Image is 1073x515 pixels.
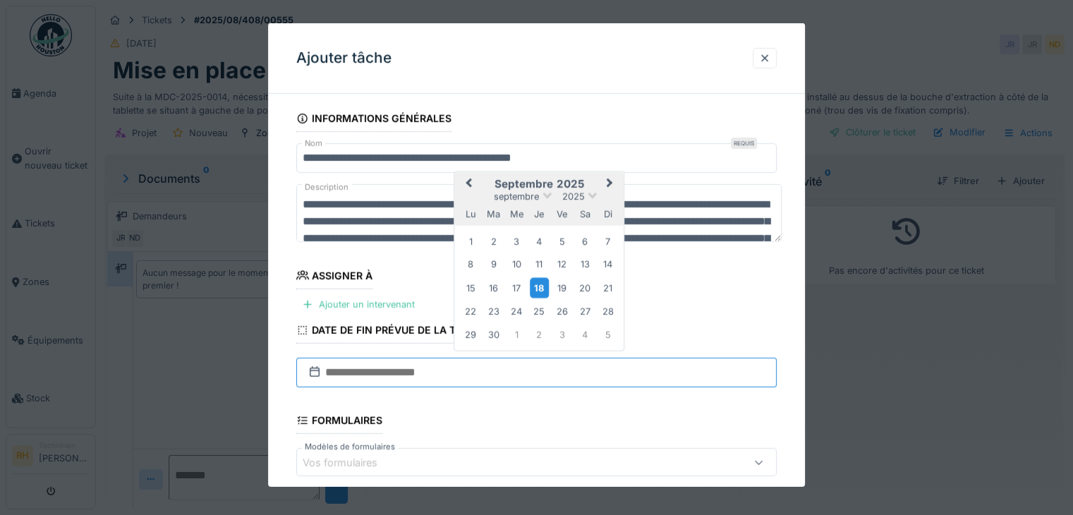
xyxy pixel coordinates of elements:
div: vendredi [552,204,571,223]
div: Choose samedi 13 septembre 2025 [576,255,595,274]
div: Choose jeudi 25 septembre 2025 [530,302,549,321]
div: Choose dimanche 7 septembre 2025 [598,231,617,250]
div: Requis [731,138,757,149]
div: Choose dimanche 5 octobre 2025 [598,325,617,344]
div: Choose dimanche 14 septembre 2025 [598,255,617,274]
div: Formulaires [296,410,382,434]
div: Choose mercredi 1 octobre 2025 [507,325,526,344]
div: Choose mercredi 10 septembre 2025 [507,255,526,274]
div: Choose mardi 16 septembre 2025 [484,278,503,297]
div: mercredi [507,204,526,223]
div: Choose mardi 9 septembre 2025 [484,255,503,274]
div: Choose mardi 23 septembre 2025 [484,302,503,321]
span: septembre [494,191,539,202]
div: Date de fin prévue de la tâche [296,320,483,344]
h2: septembre 2025 [454,178,624,190]
div: mardi [484,204,503,223]
div: Choose mercredi 24 septembre 2025 [507,302,526,321]
div: Vos formulaires [303,454,397,470]
div: Choose mardi 30 septembre 2025 [484,325,503,344]
span: 2025 [562,191,584,202]
div: Choose jeudi 4 septembre 2025 [530,231,549,250]
div: Choose dimanche 28 septembre 2025 [598,302,617,321]
div: Choose lundi 22 septembre 2025 [461,302,480,321]
div: Choose lundi 8 septembre 2025 [461,255,480,274]
div: Choose mercredi 3 septembre 2025 [507,231,526,250]
div: Choose mercredi 17 septembre 2025 [507,278,526,297]
div: samedi [576,204,595,223]
div: Choose samedi 6 septembre 2025 [576,231,595,250]
div: Ajouter un intervenant [296,295,420,314]
div: Choose lundi 29 septembre 2025 [461,325,480,344]
div: Choose samedi 20 septembre 2025 [576,278,595,297]
div: Choose jeudi 11 septembre 2025 [530,255,549,274]
div: jeudi [530,204,549,223]
div: Choose vendredi 3 octobre 2025 [552,325,571,344]
label: Modèles de formulaires [302,441,398,453]
div: Choose jeudi 18 septembre 2025 [530,277,549,298]
div: lundi [461,204,480,223]
label: Description [302,178,351,196]
div: Choose vendredi 19 septembre 2025 [552,278,571,297]
div: Choose mardi 2 septembre 2025 [484,231,503,250]
div: Choose samedi 27 septembre 2025 [576,302,595,321]
label: Nom [302,138,325,150]
div: Créer un modèle de formulaire [617,482,777,501]
div: Month septembre, 2025 [459,230,619,346]
div: Choose lundi 1 septembre 2025 [461,231,480,250]
div: Informations générales [296,108,451,132]
div: Choose lundi 15 septembre 2025 [461,278,480,297]
div: Choose samedi 4 octobre 2025 [576,325,595,344]
div: dimanche [598,204,617,223]
div: Assigner à [296,265,372,289]
div: Choose jeudi 2 octobre 2025 [530,325,549,344]
button: Next Month [600,174,623,196]
div: Choose vendredi 5 septembre 2025 [552,231,571,250]
div: Choose dimanche 21 septembre 2025 [598,278,617,297]
h3: Ajouter tâche [296,49,392,67]
button: Previous Month [456,174,478,196]
div: Choose vendredi 26 septembre 2025 [552,302,571,321]
div: Choose vendredi 12 septembre 2025 [552,255,571,274]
